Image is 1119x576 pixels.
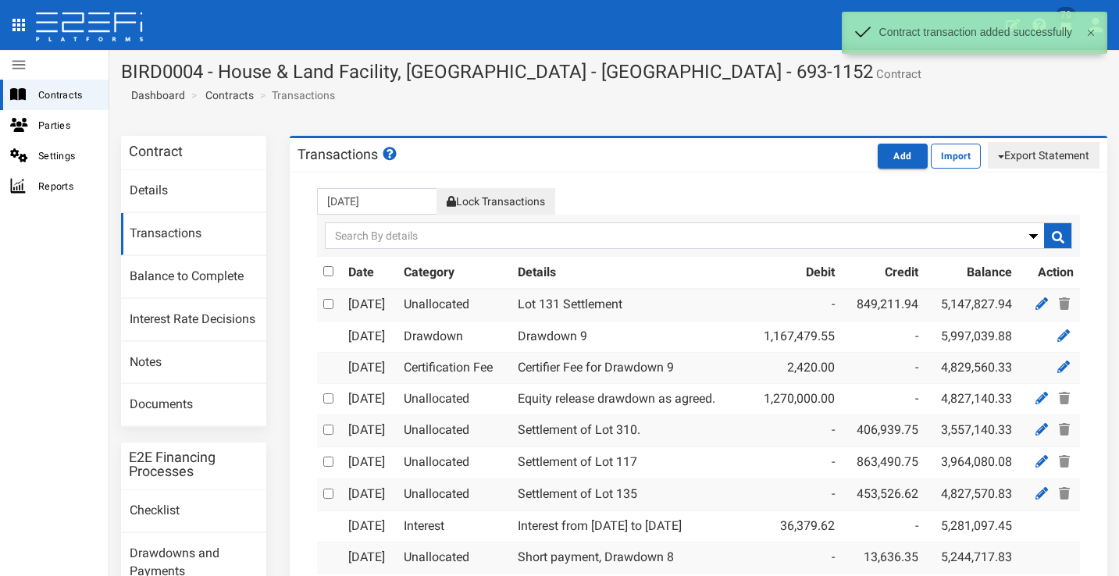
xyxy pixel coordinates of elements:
[747,447,841,479] td: -
[518,391,715,406] a: Equity release drawdown as agreed.
[841,383,925,415] td: -
[348,391,385,406] a: [DATE]
[518,518,682,533] a: Interest from [DATE] to [DATE]
[747,352,841,383] td: 2,420.00
[121,490,266,532] a: Checklist
[121,299,266,341] a: Interest Rate Decisions
[129,144,183,158] h3: Contract
[518,360,674,375] a: Certifier Fee for Drawdown 9
[988,142,1099,169] button: Export Statement
[205,87,254,103] a: Contracts
[841,447,925,479] td: 863,490.75
[841,479,925,511] td: 453,526.62
[518,454,637,469] a: Settlement of Lot 117
[841,542,925,573] td: 13,636.35
[397,415,511,447] td: Unallocated
[397,352,511,383] td: Certification Fee
[747,289,841,321] td: -
[397,542,511,573] td: Unallocated
[397,321,511,352] td: Drawdown
[518,329,587,343] a: Drawdown 9
[125,89,185,101] span: Dashboard
[841,321,925,352] td: -
[925,510,1018,542] td: 5,281,097.45
[747,479,841,511] td: -
[841,510,925,542] td: -
[397,257,511,289] th: Category
[121,256,266,298] a: Balance to Complete
[925,542,1018,573] td: 5,244,717.83
[747,383,841,415] td: 1,270,000.00
[841,415,925,447] td: 406,939.75
[129,450,258,478] h3: E2E Financing Processes
[348,549,385,564] a: [DATE]
[38,86,96,104] span: Contracts
[348,329,385,343] a: [DATE]
[925,321,1018,352] td: 5,997,039.88
[925,289,1018,321] td: 5,147,827.94
[348,454,385,469] a: [DATE]
[925,479,1018,511] td: 4,827,570.83
[878,148,931,162] a: Add
[518,486,637,501] a: Settlement of Lot 135
[925,415,1018,447] td: 3,557,140.33
[348,518,385,533] a: [DATE]
[873,69,921,80] small: Contract
[747,321,841,352] td: 1,167,479.55
[121,342,266,384] a: Notes
[879,26,1072,38] p: Contract transaction added successfully
[925,447,1018,479] td: 3,964,080.08
[747,510,841,542] td: 36,379.62
[518,297,622,311] a: Lot 131 Settlement
[747,257,841,289] th: Debit
[747,415,841,447] td: -
[348,360,385,375] a: [DATE]
[348,422,385,437] a: [DATE]
[397,447,511,479] td: Unallocated
[397,479,511,511] td: Unallocated
[931,144,981,169] button: Import
[841,289,925,321] td: 849,211.94
[38,147,96,165] span: Settings
[325,222,1073,249] input: Search By details
[317,188,438,215] input: From Transactions Date
[397,510,511,542] td: Interest
[348,297,385,311] a: [DATE]
[121,170,266,212] a: Details
[298,147,399,162] h3: Transactions
[437,188,555,215] button: Lock Transactions
[348,486,385,501] a: [DATE]
[397,383,511,415] td: Unallocated
[121,384,266,426] a: Documents
[841,352,925,383] td: -
[38,116,96,134] span: Parties
[518,422,640,437] a: Settlement of Lot 310.
[747,542,841,573] td: -
[925,257,1018,289] th: Balance
[256,87,335,103] li: Transactions
[121,62,1107,82] h1: BIRD0004 - House & Land Facility, [GEOGRAPHIC_DATA] - [GEOGRAPHIC_DATA] - 693-1152
[1018,257,1080,289] th: Action
[841,257,925,289] th: Credit
[518,549,674,564] a: Short payment, Drawdown 8
[397,289,511,321] td: Unallocated
[125,87,185,103] a: Dashboard
[925,352,1018,383] td: 4,829,560.33
[342,257,397,289] th: Date
[121,213,266,255] a: Transactions
[878,144,928,169] button: Add
[925,383,1018,415] td: 4,827,140.33
[38,177,96,195] span: Reports
[511,257,747,289] th: Details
